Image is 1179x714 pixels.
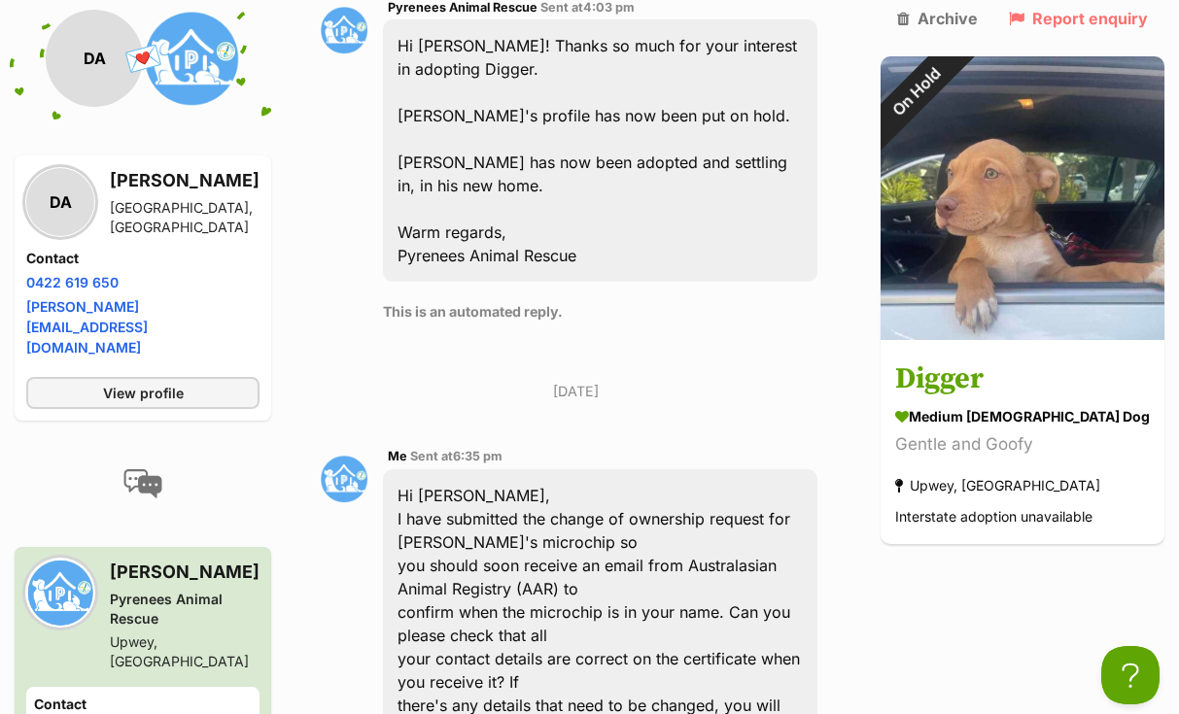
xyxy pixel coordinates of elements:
[143,10,240,107] img: Pyrenees Animal Rescue profile pic
[453,449,503,463] span: 6:35 pm
[881,56,1164,340] img: Digger
[26,249,260,268] h4: Contact
[110,167,260,194] h3: [PERSON_NAME]
[895,509,1092,526] span: Interstate adoption unavailable
[110,198,260,237] div: [GEOGRAPHIC_DATA], [GEOGRAPHIC_DATA]
[881,344,1164,545] a: Digger medium [DEMOGRAPHIC_DATA] Dog Gentle and Goofy Upwey, [GEOGRAPHIC_DATA] Interstate adoptio...
[1009,10,1148,27] a: Report enquiry
[388,449,407,463] span: Me
[26,377,260,409] a: View profile
[383,301,817,322] p: This is an automated reply.
[46,10,143,107] div: DA
[320,455,368,503] img: susan bullen profile pic
[895,432,1150,459] div: Gentle and Goofy
[320,6,368,54] img: Pyrenees Animal Rescue profile pic
[26,274,119,290] a: 0422 619 650
[121,38,165,80] span: 💌
[26,168,94,236] div: DA
[110,590,260,629] div: Pyrenees Animal Rescue
[383,19,817,282] div: Hi [PERSON_NAME]! Thanks so much for your interest in adopting Digger. [PERSON_NAME]'s profile ha...
[895,358,1150,402] h3: Digger
[895,407,1150,427] div: medium [DEMOGRAPHIC_DATA] Dog
[410,449,503,463] span: Sent at
[895,473,1100,499] div: Upwey, [GEOGRAPHIC_DATA]
[881,324,1164,344] a: On Hold
[110,559,260,586] h3: [PERSON_NAME]
[320,381,832,401] p: [DATE]
[854,30,979,154] div: On Hold
[26,559,94,627] img: Pyrenees Animal Rescue profile pic
[26,298,148,356] a: [PERSON_NAME][EMAIL_ADDRESS][DOMAIN_NAME]
[110,632,260,671] div: Upwey, [GEOGRAPHIC_DATA]
[103,383,184,403] span: View profile
[1101,646,1160,704] iframe: Help Scout Beacon - Open
[897,10,978,27] a: Archive
[34,695,252,714] h4: Contact
[123,469,162,498] img: conversation-icon-4a6f8262b818ee0b60e3300018af0b2d0b884aa5de6e9bcb8d3d4eeb1a70a7c4.svg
